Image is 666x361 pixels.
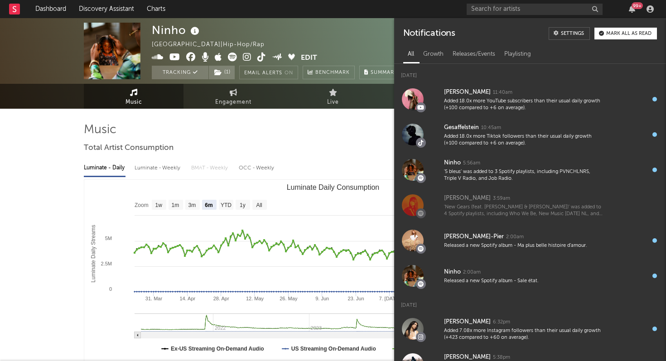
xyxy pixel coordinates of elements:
[221,202,232,208] text: YTD
[444,133,603,147] div: Added 18.0x more Tiktok followers than their usual daily growth (+100 compared to +6 on average).
[394,223,666,258] a: [PERSON_NAME]-Pier2:00amReleased a new Spotify album - Ma plus belle histoire d'amour.
[394,294,666,311] div: [DATE]
[280,296,298,301] text: 26. May
[155,202,163,208] text: 1w
[303,66,355,79] a: Benchmark
[493,195,510,202] div: 3:59am
[84,180,582,361] svg: Luminate Daily Consumption
[444,242,603,249] div: Released a new Spotify album - Ma plus belle histoire d'amour.
[403,27,455,40] div: Notifications
[109,286,112,292] text: 0
[493,319,510,326] div: 6:32pm
[444,231,504,242] div: [PERSON_NAME]-Pier
[105,236,112,241] text: 5M
[444,122,479,133] div: Gesaffelstein
[179,296,195,301] text: 14. Apr
[419,47,448,62] div: Growth
[463,269,481,276] div: 2:00am
[379,296,400,301] text: 7. [DATE]
[506,234,524,241] div: 2:00am
[208,66,235,79] span: ( 1 )
[215,97,251,108] span: Engagement
[444,317,491,327] div: [PERSON_NAME]
[444,204,603,218] div: 'New Gears (feat. [PERSON_NAME] & [PERSON_NAME])' was added to 4 Spotify playlists, including Who...
[171,346,264,352] text: Ex-US Streaming On-Demand Audio
[213,296,229,301] text: 28. Apr
[463,160,480,167] div: 5:56am
[239,160,275,176] div: OCC - Weekly
[394,311,666,347] a: [PERSON_NAME]6:32pmAdded 7.08x more Instagram followers than their usual daily growth (+423 compa...
[394,188,666,223] a: [PERSON_NAME]3:59am'New Gears (feat. [PERSON_NAME] & [PERSON_NAME])' was added to 4 Spotify playl...
[152,23,202,38] div: Ninho
[291,346,376,352] text: US Streaming On-Demand Audio
[315,67,350,78] span: Benchmark
[444,267,461,278] div: Ninho
[205,202,212,208] text: 6m
[135,160,182,176] div: Luminate - Weekly
[172,202,179,208] text: 1m
[632,2,643,9] div: 99 +
[493,89,512,96] div: 11:40am
[84,160,125,176] div: Luminate - Daily
[90,225,97,282] text: Luminate Daily Streams
[444,87,491,98] div: [PERSON_NAME]
[152,66,208,79] button: Tracking
[444,158,461,168] div: Ninho
[606,31,652,36] div: Mark all as read
[481,125,501,131] div: 10:45am
[403,47,419,62] div: All
[209,66,235,79] button: (1)
[444,278,603,284] div: Released a new Spotify album - Sale état.
[347,296,364,301] text: 23. Jun
[315,296,329,301] text: 9. Jun
[240,202,246,208] text: 1y
[448,47,500,62] div: Releases/Events
[383,84,483,109] a: Audience
[152,39,275,50] div: [GEOGRAPHIC_DATA] | Hip-Hop/Rap
[287,183,380,191] text: Luminate Daily Consumption
[444,98,603,112] div: Added 18.0x more YouTube subscribers than their usual daily growth (+100 compared to +6 on average).
[394,117,666,152] a: Gesaffelstein10:45amAdded 18.0x more Tiktok followers than their usual daily growth (+100 compare...
[125,97,142,108] span: Music
[394,258,666,294] a: Ninho2:00amReleased a new Spotify album - Sale état.
[500,47,536,62] div: Playlisting
[594,28,657,39] button: Mark all as read
[359,66,402,79] button: Summary
[145,296,163,301] text: 31. Mar
[256,202,262,208] text: All
[444,168,603,183] div: '5 bleus' was added to 3 Spotify playlists, including PVNCHLNRS, Triple V Radio, and Job Radio.
[561,31,584,36] div: Settings
[183,84,283,109] a: Engagement
[493,354,510,361] div: 5:38pm
[444,327,603,342] div: Added 7.08x more Instagram followers than their usual daily growth (+423 compared to +60 on avera...
[467,4,603,15] input: Search for artists
[188,202,196,208] text: 3m
[444,193,491,204] div: [PERSON_NAME]
[301,53,317,64] button: Edit
[394,152,666,188] a: Ninho5:56am'5 bleus' was added to 3 Spotify playlists, including PVNCHLNRS, Triple V Radio, and J...
[394,82,666,117] a: [PERSON_NAME]11:40amAdded 18.0x more YouTube subscribers than their usual daily growth (+100 comp...
[84,143,174,154] span: Total Artist Consumption
[371,70,397,75] span: Summary
[135,202,149,208] text: Zoom
[101,261,112,266] text: 2.5M
[239,66,298,79] button: Email AlertsOn
[285,71,293,76] em: On
[549,27,590,40] a: Settings
[327,97,339,108] span: Live
[283,84,383,109] a: Live
[394,64,666,82] div: [DATE]
[246,296,264,301] text: 12. May
[629,5,635,13] button: 99+
[84,84,183,109] a: Music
